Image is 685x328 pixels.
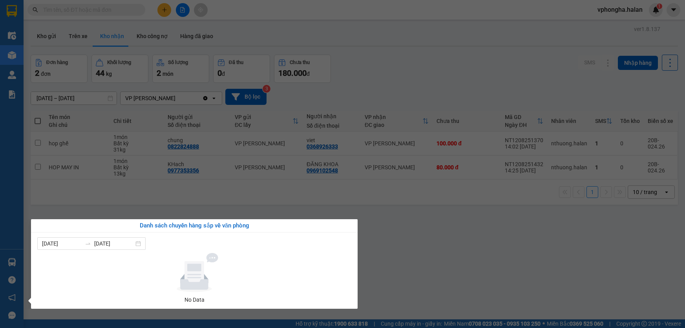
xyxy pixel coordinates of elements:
input: Đến ngày [94,239,134,248]
span: swap-right [85,240,91,247]
span: to [85,240,91,247]
div: Danh sách chuyến hàng sắp về văn phòng [37,221,351,231]
div: No Data [40,295,348,304]
input: Từ ngày [42,239,82,248]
